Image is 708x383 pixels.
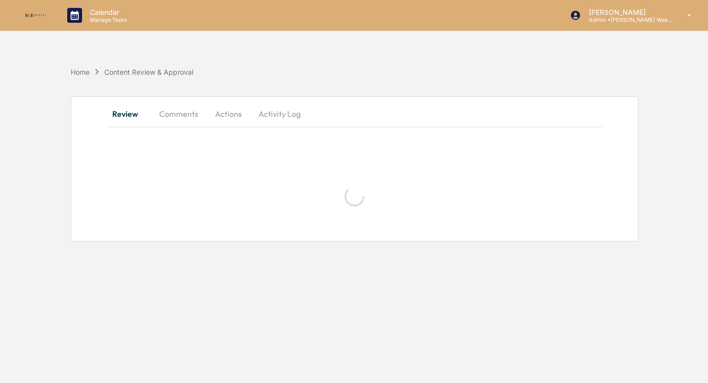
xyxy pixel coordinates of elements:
[82,16,132,23] p: Manage Tasks
[251,102,309,126] button: Activity Log
[71,68,89,76] div: Home
[104,68,193,76] div: Content Review & Approval
[581,16,673,23] p: Admin • [PERSON_NAME] Wealth
[107,102,602,126] div: secondary tabs example
[151,102,206,126] button: Comments
[206,102,251,126] button: Actions
[581,8,673,16] p: [PERSON_NAME]
[107,102,151,126] button: Review
[24,12,47,19] img: logo
[82,8,132,16] p: Calendar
